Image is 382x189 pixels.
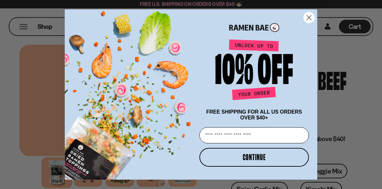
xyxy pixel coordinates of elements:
span: FREE SHIPPING FOR ALL US ORDERS OVER $40+ [206,109,302,120]
img: ce7035ce-2e49-461c-ae4b-8ade7372f32c.png [65,4,197,180]
img: Unlock up to 10% off [214,39,295,103]
img: Ramen Bae Logo [229,22,279,33]
button: Close dialog [303,12,315,23]
button: CONTINUE [199,148,309,167]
